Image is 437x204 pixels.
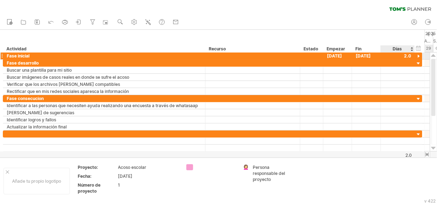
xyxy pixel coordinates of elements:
[209,45,296,53] div: Recurso
[78,173,117,179] div: Fecha:
[7,123,202,130] div: Actualizar la información final
[7,95,202,102] div: Fase consecucion
[118,164,178,170] div: Acoso escolar
[352,53,381,59] div: [DATE]
[7,67,202,73] div: Buscar una plantilla para mi sitio
[78,182,117,194] div: Número de proyecto
[7,53,202,59] div: Fase inicial
[425,198,436,204] div: v 422
[7,81,202,88] div: Verificar que los archivos [PERSON_NAME] compatibles
[7,88,202,95] div: Rectificar que en mis redes sociales aparesca la información
[7,74,202,81] div: Buscar imágenes de casos reales en donde se sufre el acoso
[7,109,202,116] div: [PERSON_NAME] de sugerencias
[327,45,348,53] div: Empezar
[78,164,117,170] div: Proyecto:
[118,182,178,188] div: 1
[381,45,414,53] div: Días
[7,60,202,66] div: Fase desarrollo
[355,45,377,53] div: Fin
[118,173,178,179] div: [DATE]
[425,45,433,52] div: Friday, 29 August 2025
[304,45,319,53] div: Estado
[7,102,202,109] div: Identificar a las personas que necesiten ayuda realizando una encuesta a través de whatasaap
[381,153,412,158] div: 2.0
[12,178,61,184] font: Añade tu propio logotipo
[323,53,352,59] div: [DATE]
[253,164,291,182] div: Persona responsable del proyecto
[6,45,201,53] div: Actividad
[7,116,202,123] div: Identificar logros y fallos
